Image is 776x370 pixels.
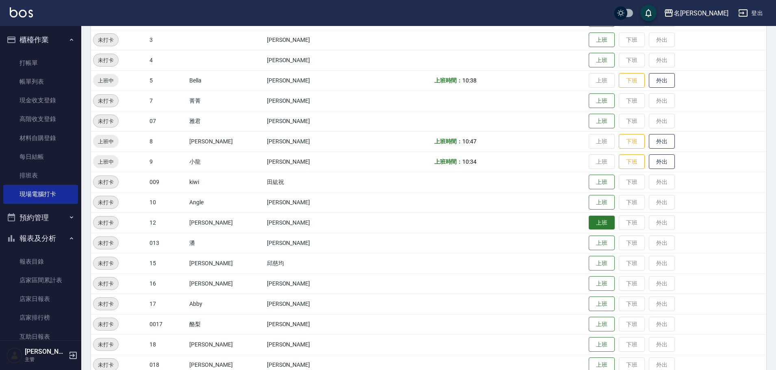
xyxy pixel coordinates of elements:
[3,228,78,249] button: 報表及分析
[3,290,78,308] a: 店家日報表
[187,294,264,314] td: Abby
[147,192,188,212] td: 10
[589,236,615,251] button: 上班
[640,5,657,21] button: save
[93,36,118,44] span: 未打卡
[589,195,615,210] button: 上班
[147,212,188,233] td: 12
[589,337,615,352] button: 上班
[265,334,355,355] td: [PERSON_NAME]
[589,276,615,291] button: 上班
[589,216,615,230] button: 上班
[265,314,355,334] td: [PERSON_NAME]
[589,256,615,271] button: 上班
[589,32,615,48] button: 上班
[93,97,118,105] span: 未打卡
[265,30,355,50] td: [PERSON_NAME]
[147,70,188,91] td: 5
[147,131,188,151] td: 8
[187,314,264,334] td: 酪梨
[93,117,118,125] span: 未打卡
[93,56,118,65] span: 未打卡
[3,185,78,203] a: 現場電腦打卡
[93,361,118,369] span: 未打卡
[25,348,66,356] h5: [PERSON_NAME]
[589,296,615,312] button: 上班
[589,114,615,129] button: 上班
[25,356,66,363] p: 主管
[3,252,78,271] a: 報表目錄
[3,271,78,290] a: 店家區間累計表
[93,239,118,247] span: 未打卡
[265,151,355,172] td: [PERSON_NAME]
[434,77,463,84] b: 上班時間：
[589,175,615,190] button: 上班
[589,317,615,332] button: 上班
[147,294,188,314] td: 17
[265,172,355,192] td: 田紘祝
[147,314,188,334] td: 0017
[147,233,188,253] td: 013
[147,91,188,111] td: 7
[735,6,766,21] button: 登出
[619,134,645,149] button: 下班
[147,30,188,50] td: 3
[649,134,675,149] button: 外出
[3,207,78,228] button: 預約管理
[674,8,728,18] div: 名[PERSON_NAME]
[265,50,355,70] td: [PERSON_NAME]
[187,273,264,294] td: [PERSON_NAME]
[187,212,264,233] td: [PERSON_NAME]
[187,172,264,192] td: kiwi
[265,273,355,294] td: [PERSON_NAME]
[93,158,119,166] span: 上班中
[93,279,118,288] span: 未打卡
[187,253,264,273] td: [PERSON_NAME]
[3,91,78,110] a: 現金收支登錄
[3,308,78,327] a: 店家排行榜
[93,76,119,85] span: 上班中
[265,192,355,212] td: [PERSON_NAME]
[93,178,118,186] span: 未打卡
[434,158,463,165] b: 上班時間：
[619,73,645,88] button: 下班
[147,50,188,70] td: 4
[93,259,118,268] span: 未打卡
[462,77,477,84] span: 10:38
[265,294,355,314] td: [PERSON_NAME]
[649,73,675,88] button: 外出
[661,5,732,22] button: 名[PERSON_NAME]
[93,219,118,227] span: 未打卡
[462,138,477,145] span: 10:47
[187,111,264,131] td: 雅君
[93,300,118,308] span: 未打卡
[7,347,23,364] img: Person
[93,320,118,329] span: 未打卡
[3,129,78,147] a: 材料自購登錄
[649,154,675,169] button: 外出
[265,253,355,273] td: 邱慈均
[147,273,188,294] td: 16
[619,154,645,169] button: 下班
[265,91,355,111] td: [PERSON_NAME]
[462,158,477,165] span: 10:34
[93,198,118,207] span: 未打卡
[187,70,264,91] td: Bella
[3,54,78,72] a: 打帳單
[187,233,264,253] td: 潘
[147,151,188,172] td: 9
[187,91,264,111] td: 菁菁
[3,166,78,185] a: 排班表
[3,29,78,50] button: 櫃檯作業
[187,131,264,151] td: [PERSON_NAME]
[265,131,355,151] td: [PERSON_NAME]
[265,70,355,91] td: [PERSON_NAME]
[187,334,264,355] td: [PERSON_NAME]
[3,147,78,166] a: 每日結帳
[147,334,188,355] td: 18
[265,212,355,233] td: [PERSON_NAME]
[265,111,355,131] td: [PERSON_NAME]
[589,53,615,68] button: 上班
[3,327,78,346] a: 互助日報表
[434,138,463,145] b: 上班時間：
